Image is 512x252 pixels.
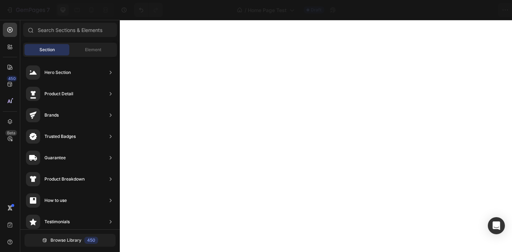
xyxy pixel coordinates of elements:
[84,237,98,244] div: 450
[5,130,17,136] div: Beta
[44,112,59,119] div: Brands
[44,176,85,183] div: Product Breakdown
[44,69,71,76] div: Hero Section
[47,6,50,14] p: 7
[85,47,101,53] span: Element
[39,47,55,53] span: Section
[44,133,76,140] div: Trusted Badges
[465,3,495,17] button: Publish
[25,234,116,247] button: Browse Library450
[438,3,462,17] button: Save
[488,217,505,234] div: Open Intercom Messenger
[248,6,287,14] span: Home Page Test
[50,237,81,243] span: Browse Library
[23,23,117,37] input: Search Sections & Elements
[311,7,321,13] span: Draft
[44,218,70,225] div: Testimonials
[44,90,73,97] div: Product Detail
[134,3,163,17] div: Undo/Redo
[120,20,512,252] iframe: Design area
[3,3,53,17] button: 7
[471,6,489,14] div: Publish
[44,154,66,161] div: Guarantee
[7,76,17,81] div: 450
[245,6,246,14] span: /
[44,197,67,204] div: How to use
[444,7,456,13] span: Save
